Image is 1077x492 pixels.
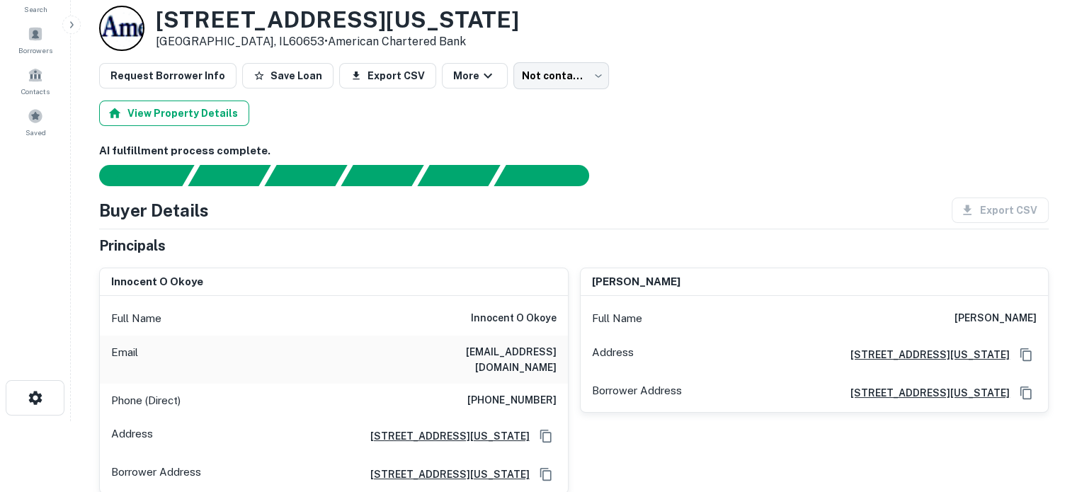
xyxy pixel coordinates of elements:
a: Borrowers [4,21,67,59]
button: View Property Details [99,101,249,126]
p: Borrower Address [592,382,682,404]
span: Search [24,4,47,15]
div: Not contacted [513,62,609,89]
div: Your request is received and processing... [188,165,270,186]
a: [STREET_ADDRESS][US_STATE] [359,428,530,444]
button: Request Borrower Info [99,63,237,88]
p: Full Name [111,310,161,327]
div: Sending borrower request to AI... [82,165,188,186]
p: Email [111,344,138,375]
a: [STREET_ADDRESS][US_STATE] [359,467,530,482]
p: Phone (Direct) [111,392,181,409]
h6: [PHONE_NUMBER] [467,392,557,409]
div: Documents found, AI parsing details... [264,165,347,186]
p: Address [111,425,153,447]
h5: Principals [99,235,166,256]
button: Export CSV [339,63,436,88]
span: Borrowers [18,45,52,56]
a: Saved [4,103,67,141]
div: Principals found, still searching for contact information. This may take time... [417,165,500,186]
a: [STREET_ADDRESS][US_STATE] [839,385,1010,401]
p: Borrower Address [111,464,201,485]
h6: innocent o okoye [471,310,557,327]
button: Copy Address [535,464,557,485]
h6: innocent o okoye [111,274,203,290]
div: Principals found, AI now looking for contact information... [341,165,423,186]
p: Full Name [592,310,642,327]
div: AI fulfillment process complete. [494,165,606,186]
span: Contacts [21,86,50,97]
h6: [PERSON_NAME] [592,274,680,290]
h3: [STREET_ADDRESS][US_STATE] [156,6,519,33]
h6: AI fulfillment process complete. [99,143,1049,159]
button: Copy Address [535,425,557,447]
h6: [EMAIL_ADDRESS][DOMAIN_NAME] [387,344,557,375]
span: Saved [25,127,46,138]
p: Address [592,344,634,365]
button: Copy Address [1015,344,1037,365]
h6: [PERSON_NAME] [955,310,1037,327]
button: More [442,63,508,88]
h4: Buyer Details [99,198,209,223]
a: Contacts [4,62,67,100]
p: [GEOGRAPHIC_DATA], IL60653 • [156,33,519,50]
a: American Chartered Bank [328,35,466,48]
a: [STREET_ADDRESS][US_STATE] [839,347,1010,362]
iframe: Chat Widget [1006,379,1077,447]
button: Save Loan [242,63,334,88]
